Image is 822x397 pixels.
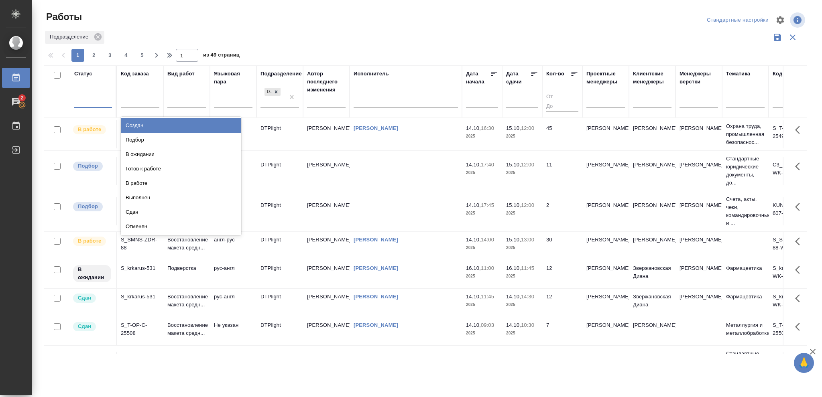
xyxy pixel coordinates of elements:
div: Выполнен [121,190,241,205]
p: 14.10, [466,162,481,168]
p: 11:45 [481,294,494,300]
div: Проектные менеджеры [586,70,625,86]
div: Можно подбирать исполнителей [72,161,112,172]
div: Готов к работе [121,162,241,176]
button: Здесь прячутся важные кнопки [790,157,810,176]
button: Здесь прячутся важные кнопки [790,289,810,308]
p: 15.10, [506,125,521,131]
input: До [546,102,578,112]
td: S_krkarus-531-WK-011 [769,260,815,288]
td: [PERSON_NAME] [582,260,629,288]
div: Дата сдачи [506,70,530,86]
div: Создан [121,118,241,133]
div: S_T-OP-C-25508 [121,321,159,337]
button: Здесь прячутся важные кнопки [790,352,810,371]
td: 45 [542,120,582,148]
div: Исполнитель выполняет работу [72,124,112,135]
p: 15.10, [506,202,521,208]
div: Исполнитель [354,70,389,78]
td: [PERSON_NAME] [629,120,676,148]
p: 10:30 [521,322,534,328]
span: 🙏 [797,354,811,371]
button: Здесь прячутся важные кнопки [790,197,810,217]
td: [PERSON_NAME] [629,157,676,185]
p: 2025 [466,272,498,280]
p: 2025 [506,169,538,177]
div: Вид работ [167,70,195,78]
p: 14:00 [481,237,494,243]
td: [PERSON_NAME] [303,157,350,185]
p: 2025 [466,209,498,217]
span: 2 [16,94,28,102]
p: Подразделение [50,33,91,41]
p: 09:03 [481,322,494,328]
p: Восстановление макета средн... [167,293,206,309]
td: англ-рус [210,232,256,260]
button: 5 [136,49,149,62]
p: 2025 [466,244,498,252]
div: В работе [121,176,241,190]
div: Менеджеры верстки [680,70,718,86]
p: 2025 [506,209,538,217]
p: [PERSON_NAME] [680,161,718,169]
p: [PERSON_NAME] [680,236,718,244]
p: 2025 [466,169,498,177]
a: [PERSON_NAME] [354,265,398,271]
td: [PERSON_NAME] [303,317,350,345]
div: Код заказа [121,70,149,78]
td: S_T-OP-C-25508-WK-008 [769,317,815,345]
p: 2025 [506,329,538,337]
p: Подбор [78,203,98,211]
td: DTPlight [256,260,303,288]
button: Здесь прячутся важные кнопки [790,260,810,280]
div: В ожидании [121,147,241,162]
div: S_SMNS-ZDR-88 [121,236,159,252]
p: 16.10, [466,265,481,271]
div: Код работы [773,70,804,78]
div: Статус [74,70,92,78]
p: 12:00 [521,202,534,208]
p: [PERSON_NAME] [680,124,718,132]
td: [PERSON_NAME] [582,352,629,380]
p: Сдан [78,322,91,330]
td: Не указан [210,317,256,345]
button: 2 [87,49,100,62]
p: 12:00 [521,125,534,131]
td: [PERSON_NAME] [629,232,676,260]
td: C3_IPNP-14-WK-007 [769,157,815,185]
span: 5 [136,51,149,59]
div: split button [705,14,771,26]
div: Подразделение [45,31,104,44]
td: [PERSON_NAME] [582,197,629,225]
div: Можно подбирать исполнителей [72,201,112,212]
div: Автор последнего изменения [307,70,346,94]
p: 17:45 [481,202,494,208]
span: 2 [87,51,100,59]
td: рус-англ [210,289,256,317]
p: 14.10, [506,294,521,300]
td: Звержановская Диана [629,260,676,288]
p: 14.10, [466,294,481,300]
div: Исполнитель выполняет работу [72,236,112,247]
div: Менеджер проверил работу исполнителя, передает ее на следующий этап [72,321,112,332]
p: Счета, акты, чеки, командировочные и ... [726,195,765,227]
td: [PERSON_NAME] [582,157,629,185]
td: Звержановская Диана [629,289,676,317]
td: [PERSON_NAME] [303,120,350,148]
span: 4 [120,51,132,59]
td: DTPlight [256,289,303,317]
td: S_T-OP-C-25494-WK-010 [769,120,815,148]
p: Стандартные юридические документы, до... [726,350,765,382]
p: Сдан [78,294,91,302]
p: 2025 [506,272,538,280]
td: DTPlight [256,232,303,260]
p: 2025 [506,132,538,140]
div: Сдан [121,205,241,219]
td: [PERSON_NAME] [582,120,629,148]
td: S_T-OP-C-25507-WK-009 [769,352,815,380]
td: DTPlight [256,197,303,225]
div: Языковая пара [214,70,252,86]
td: [PERSON_NAME] [303,260,350,288]
td: [PERSON_NAME] [582,289,629,317]
p: Стандартные юридические документы, до... [726,155,765,187]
